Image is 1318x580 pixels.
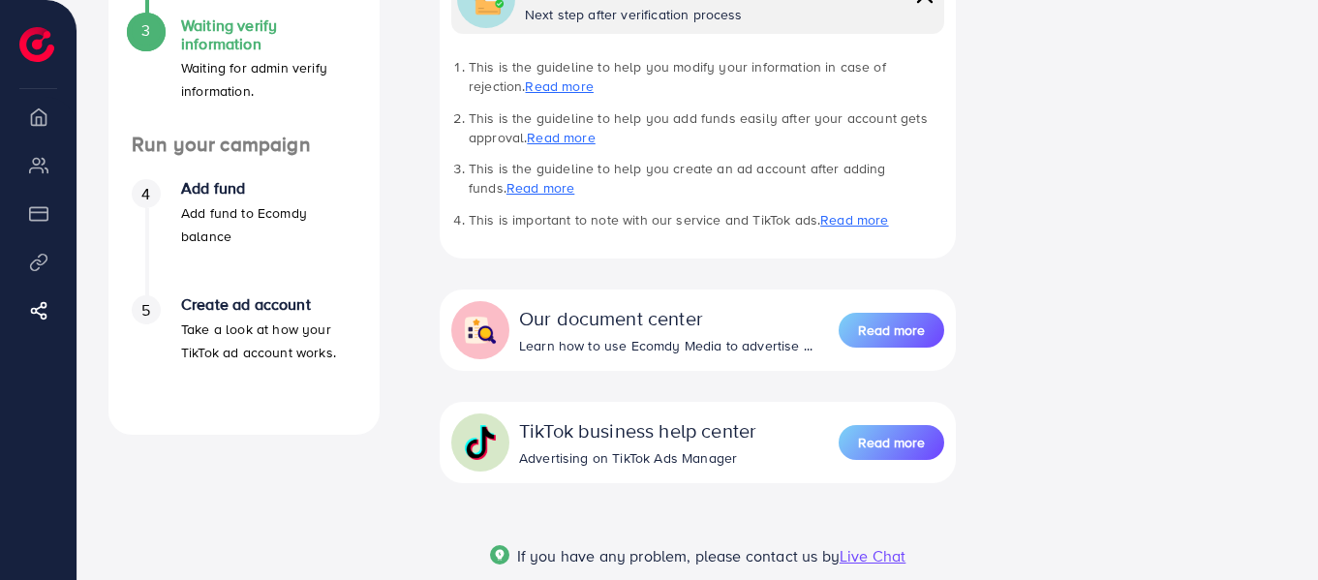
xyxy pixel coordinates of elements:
a: Read more [506,178,574,198]
span: 4 [141,183,150,205]
button: Read more [839,313,944,348]
img: collapse [463,313,498,348]
button: Read more [839,425,944,460]
li: Add fund [108,179,380,295]
li: Waiting verify information [108,16,380,133]
div: TikTok business help center [519,416,756,444]
div: Advertising on TikTok Ads Manager [519,448,756,468]
li: Create ad account [108,295,380,412]
a: Read more [525,76,593,96]
div: Our document center [519,304,812,332]
img: Popup guide [490,545,509,565]
span: Read more [858,321,925,340]
iframe: Chat [1236,493,1303,565]
h4: Create ad account [181,295,356,314]
p: Add fund to Ecomdy balance [181,201,356,248]
li: This is the guideline to help you add funds easily after your account gets approval. [469,108,944,148]
a: Read more [820,210,888,229]
a: Read more [839,311,944,350]
p: Take a look at how your TikTok ad account works. [181,318,356,364]
span: 3 [141,19,150,42]
h4: Add fund [181,179,356,198]
span: 5 [141,299,150,321]
h4: Waiting verify information [181,16,356,53]
span: If you have any problem, please contact us by [517,545,840,566]
span: Live Chat [840,545,905,566]
h4: Run your campaign [108,133,380,157]
img: collapse [463,425,498,460]
li: This is important to note with our service and TikTok ads. [469,210,944,229]
span: Read more [858,433,925,452]
li: This is the guideline to help you modify your information in case of rejection. [469,57,944,97]
div: Next step after verification process [525,5,743,24]
a: Read more [839,423,944,462]
p: Waiting for admin verify information. [181,56,356,103]
img: logo [19,27,54,62]
div: Learn how to use Ecomdy Media to advertise ... [519,336,812,355]
a: Read more [527,128,595,147]
li: This is the guideline to help you create an ad account after adding funds. [469,159,944,198]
